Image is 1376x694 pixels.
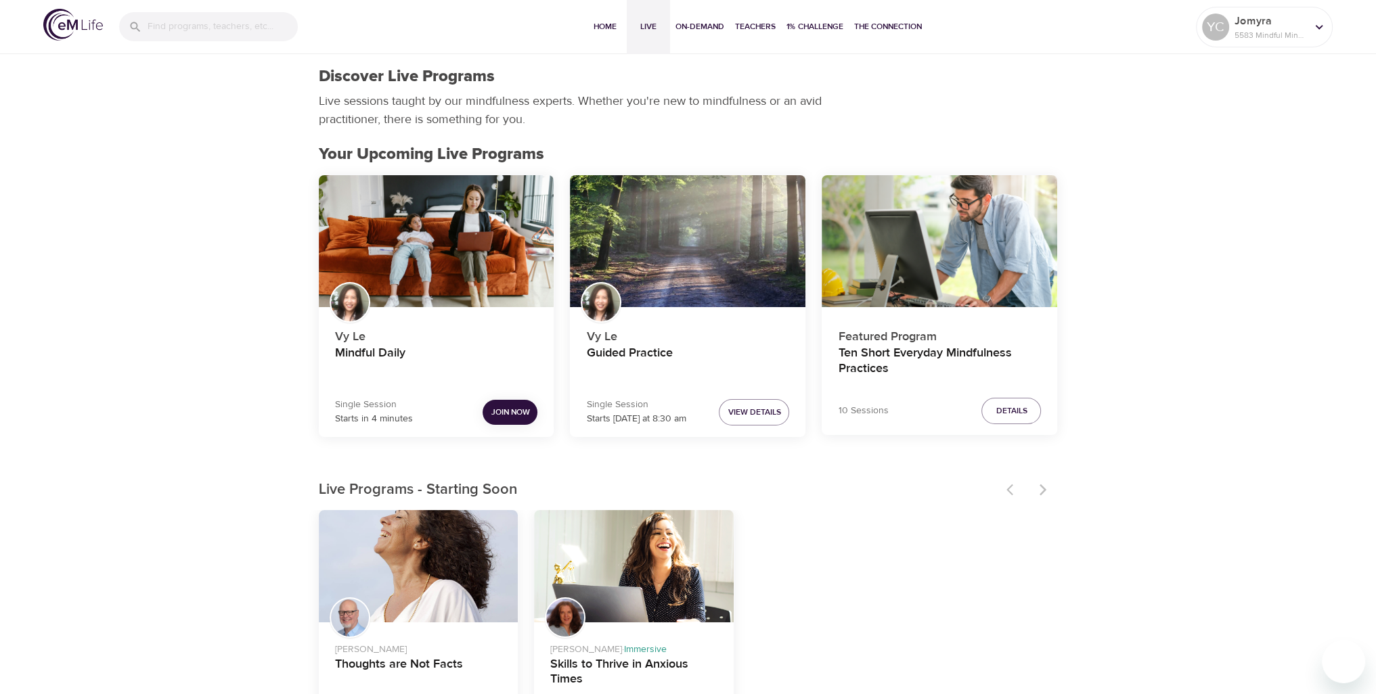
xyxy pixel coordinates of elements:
p: [PERSON_NAME] · [550,637,717,657]
p: Vy Le [335,322,538,346]
span: Immersive [624,643,667,655]
h2: Your Upcoming Live Programs [319,145,1058,164]
h4: Ten Short Everyday Mindfulness Practices [838,346,1041,378]
button: Join Now [483,400,537,425]
button: Guided Practice [570,175,805,308]
p: 10 Sessions [838,404,888,418]
button: Skills to Thrive in Anxious Times [534,510,734,622]
iframe: Button to launch messaging window [1322,640,1365,683]
h4: Guided Practice [586,346,789,378]
p: Vy Le [586,322,789,346]
input: Find programs, teachers, etc... [148,12,298,41]
p: Live sessions taught by our mindfulness experts. Whether you're new to mindfulness or an avid pra... [319,92,826,129]
p: Single Session [335,398,413,412]
p: 5583 Mindful Minutes [1235,29,1306,41]
p: Starts in 4 minutes [335,412,413,426]
h4: Mindful Daily [335,346,538,378]
span: Live [632,20,665,34]
span: Teachers [735,20,776,34]
p: Live Programs - Starting Soon [319,479,998,501]
p: Featured Program [838,322,1041,346]
p: Starts [DATE] at 8:30 am [586,412,686,426]
span: Join Now [491,405,529,419]
h4: Thoughts are Not Facts [335,657,502,689]
span: 1% Challenge [786,20,843,34]
p: [PERSON_NAME] [335,637,502,657]
div: YC [1202,14,1229,41]
button: Details [981,398,1041,424]
h4: Skills to Thrive in Anxious Times [550,657,717,689]
button: Ten Short Everyday Mindfulness Practices [822,175,1057,308]
span: Details [996,404,1027,418]
button: Mindful Daily [319,175,554,308]
button: Thoughts are Not Facts [319,510,518,622]
h1: Discover Live Programs [319,67,495,87]
span: View Details [728,405,780,419]
p: Jomyra [1235,13,1306,29]
span: Home [589,20,621,34]
button: View Details [719,399,789,425]
img: logo [43,9,103,41]
span: The Connection [854,20,922,34]
span: On-Demand [675,20,724,34]
p: Single Session [586,398,686,412]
